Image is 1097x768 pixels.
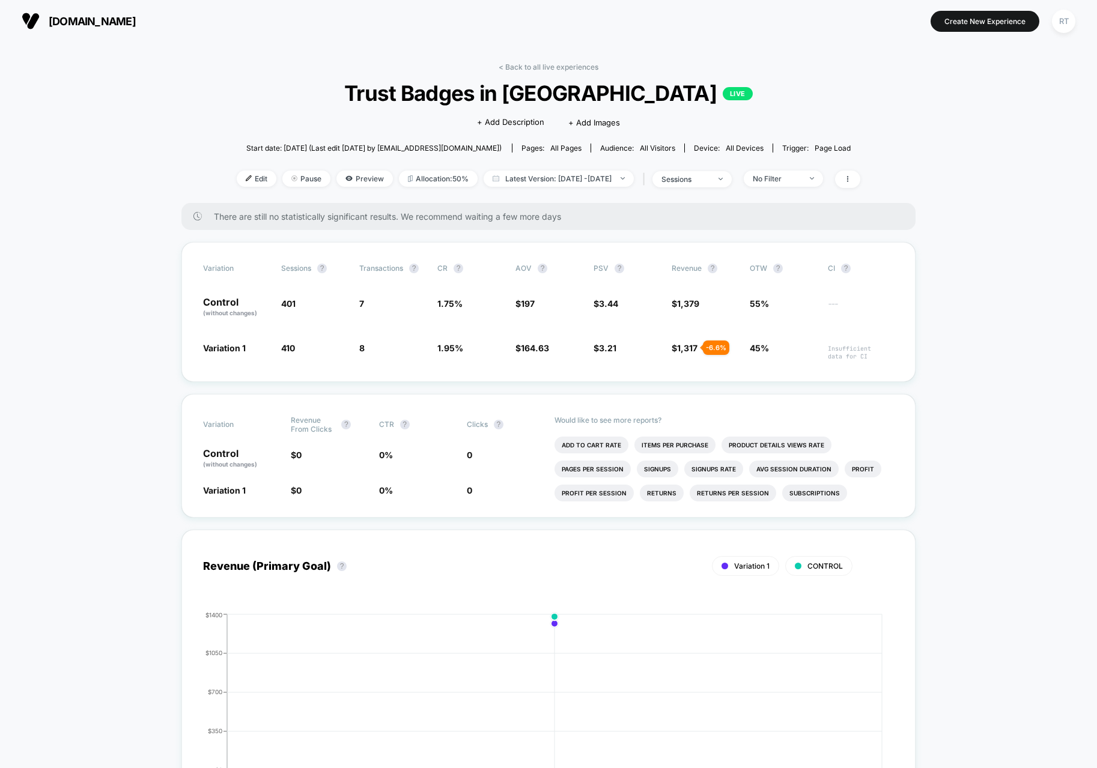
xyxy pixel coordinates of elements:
[493,175,499,181] img: calendar
[684,144,773,153] span: Device:
[409,264,419,273] button: ?
[477,116,544,129] span: + Add Description
[594,264,609,273] span: PSV
[337,561,347,571] button: ?
[750,298,769,309] span: 55%
[672,264,702,273] span: Revenue
[719,178,723,180] img: end
[672,343,697,353] span: $
[722,437,831,453] li: Product Details Views Rate
[841,264,851,273] button: ?
[568,118,620,127] span: + Add Images
[291,450,302,460] span: $
[599,343,616,353] span: 3.21
[208,688,222,695] tspan: $700
[281,298,296,309] span: 401
[661,175,710,184] div: sessions
[203,461,257,468] span: (without changes)
[291,416,335,434] span: Revenue From Clicks
[782,144,851,153] div: Trigger:
[467,420,488,429] span: Clicks
[336,171,393,187] span: Preview
[594,298,618,309] span: $
[208,727,222,734] tspan: $350
[296,450,302,460] span: 0
[1048,9,1079,34] button: RT
[555,437,628,453] li: Add To Cart Rate
[467,485,472,495] span: 0
[203,264,269,273] span: Variation
[49,15,136,28] span: [DOMAIN_NAME]
[205,649,222,656] tspan: $1050
[203,449,279,469] p: Control
[845,461,881,477] li: Profit
[203,485,246,495] span: Variation 1
[750,343,769,353] span: 45%
[359,343,365,353] span: 8
[828,300,894,318] span: ---
[637,461,678,477] li: Signups
[268,80,829,106] span: Trust Badges in [GEOGRAPHIC_DATA]
[203,416,269,434] span: Variation
[494,420,503,429] button: ?
[408,175,413,182] img: rebalance
[753,174,801,183] div: No Filter
[555,461,631,477] li: Pages Per Session
[828,345,894,360] span: Insufficient data for CI
[203,343,246,353] span: Variation 1
[379,485,393,495] span: 0 %
[640,144,675,153] span: All Visitors
[773,264,783,273] button: ?
[515,343,549,353] span: $
[359,298,364,309] span: 7
[615,264,624,273] button: ?
[282,171,330,187] span: Pause
[708,264,717,273] button: ?
[640,485,684,501] li: Returns
[515,264,532,273] span: AOV
[594,343,616,353] span: $
[379,450,393,460] span: 0 %
[672,298,699,309] span: $
[703,340,729,355] div: - 6.6 %
[18,11,139,31] button: [DOMAIN_NAME]
[810,177,814,180] img: end
[281,343,295,353] span: 410
[521,298,535,309] span: 197
[399,171,478,187] span: Allocation: 50%
[640,171,652,188] span: |
[246,144,502,153] span: Start date: [DATE] (Last edit [DATE] by [EMAIL_ADDRESS][DOMAIN_NAME])
[214,211,892,222] span: There are still no statistically significant results. We recommend waiting a few more days
[296,485,302,495] span: 0
[521,144,582,153] div: Pages:
[499,62,598,71] a: < Back to all live experiences
[828,264,894,273] span: CI
[521,343,549,353] span: 164.63
[437,343,463,353] span: 1.95 %
[684,461,743,477] li: Signups Rate
[379,420,394,429] span: CTR
[600,144,675,153] div: Audience:
[359,264,403,273] span: Transactions
[750,264,816,273] span: OTW
[690,485,776,501] li: Returns Per Session
[203,309,257,316] span: (without changes)
[749,461,839,477] li: Avg Session Duration
[723,87,753,100] p: LIVE
[621,177,625,180] img: end
[467,450,472,460] span: 0
[437,264,448,273] span: CR
[484,171,634,187] span: Latest Version: [DATE] - [DATE]
[634,437,716,453] li: Items Per Purchase
[1052,10,1075,33] div: RT
[807,561,843,570] span: CONTROL
[281,264,311,273] span: Sessions
[734,561,770,570] span: Variation 1
[599,298,618,309] span: 3.44
[291,175,297,181] img: end
[538,264,547,273] button: ?
[454,264,463,273] button: ?
[550,144,582,153] span: all pages
[246,175,252,181] img: edit
[317,264,327,273] button: ?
